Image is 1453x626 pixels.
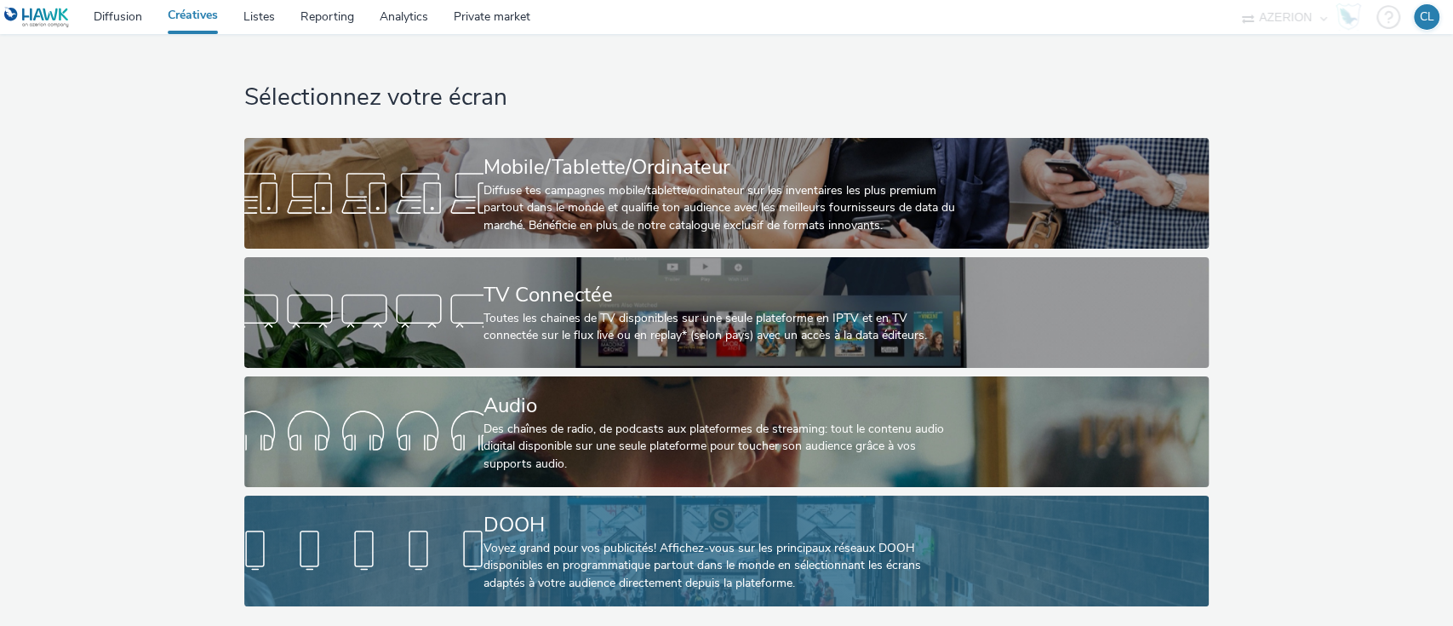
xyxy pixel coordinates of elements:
div: Audio [483,391,963,421]
div: Voyez grand pour vos publicités! Affichez-vous sur les principaux réseaux DOOH disponibles en pro... [483,540,963,592]
a: Mobile/Tablette/OrdinateurDiffuse tes campagnes mobile/tablette/ordinateur sur les inventaires le... [244,138,1209,249]
a: DOOHVoyez grand pour vos publicités! Affichez-vous sur les principaux réseaux DOOH disponibles en... [244,496,1209,606]
a: Hawk Academy [1336,3,1368,31]
div: Des chaînes de radio, de podcasts aux plateformes de streaming: tout le contenu audio digital dis... [483,421,963,473]
div: Diffuse tes campagnes mobile/tablette/ordinateur sur les inventaires les plus premium partout dan... [483,182,963,234]
div: Toutes les chaines de TV disponibles sur une seule plateforme en IPTV et en TV connectée sur le f... [483,310,963,345]
a: AudioDes chaînes de radio, de podcasts aux plateformes de streaming: tout le contenu audio digita... [244,376,1209,487]
div: DOOH [483,510,963,540]
div: Mobile/Tablette/Ordinateur [483,152,963,182]
img: Hawk Academy [1336,3,1361,31]
h1: Sélectionnez votre écran [244,82,1209,114]
img: undefined Logo [4,7,70,28]
a: TV ConnectéeToutes les chaines de TV disponibles sur une seule plateforme en IPTV et en TV connec... [244,257,1209,368]
div: TV Connectée [483,280,963,310]
div: CL [1420,4,1434,30]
